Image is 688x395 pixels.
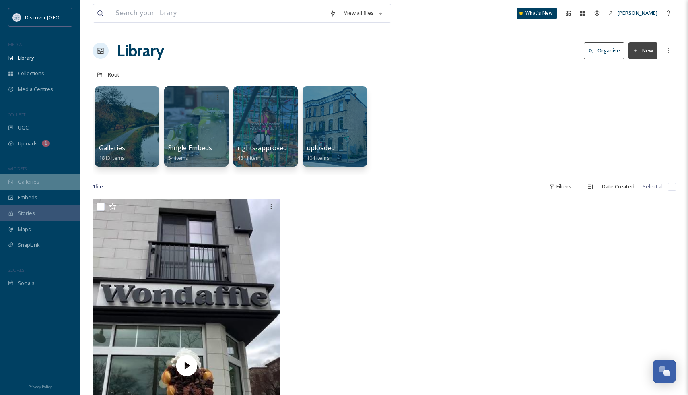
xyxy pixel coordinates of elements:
span: Select all [643,183,664,190]
span: Library [18,54,34,62]
span: 1 file [93,183,103,190]
span: SOCIALS [8,267,24,273]
span: Media Centres [18,85,53,93]
a: Galleries1813 items [99,144,125,161]
a: View all files [340,5,387,21]
span: Collections [18,70,44,77]
input: Search your library [111,4,325,22]
span: Socials [18,279,35,287]
a: Privacy Policy [29,381,52,391]
a: What's New [517,8,557,19]
span: Discover [GEOGRAPHIC_DATA] [25,13,98,21]
span: uploaded [307,143,335,152]
span: 4811 items [237,154,263,161]
span: COLLECT [8,112,25,118]
div: Filters [545,179,575,194]
span: WIDGETS [8,165,27,172]
span: SnapLink [18,241,40,249]
span: Galleries [99,143,125,152]
span: Single Embeds [168,143,212,152]
span: Galleries [18,178,39,186]
a: uploaded104 items [307,144,335,161]
a: Single Embeds54 items [168,144,212,161]
button: Organise [584,42,624,59]
span: Uploads [18,140,38,147]
span: 104 items [307,154,330,161]
span: Stories [18,209,35,217]
span: Privacy Policy [29,384,52,389]
a: rights-approved4811 items [237,144,287,161]
a: Library [117,39,164,63]
a: [PERSON_NAME] [604,5,661,21]
span: rights-approved [237,143,287,152]
span: Root [108,71,119,78]
span: 54 items [168,154,188,161]
span: UGC [18,124,29,132]
span: [PERSON_NAME] [618,9,657,17]
button: Open Chat [653,360,676,383]
span: 1813 items [99,154,125,161]
div: 1 [42,140,50,147]
img: DLV-Blue-Stacked%20%281%29.png [13,13,21,21]
a: Organise [584,42,628,59]
span: Maps [18,225,31,233]
button: New [628,42,657,59]
div: Date Created [598,179,639,194]
a: Root [108,70,119,79]
span: MEDIA [8,41,22,48]
span: Embeds [18,194,37,201]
